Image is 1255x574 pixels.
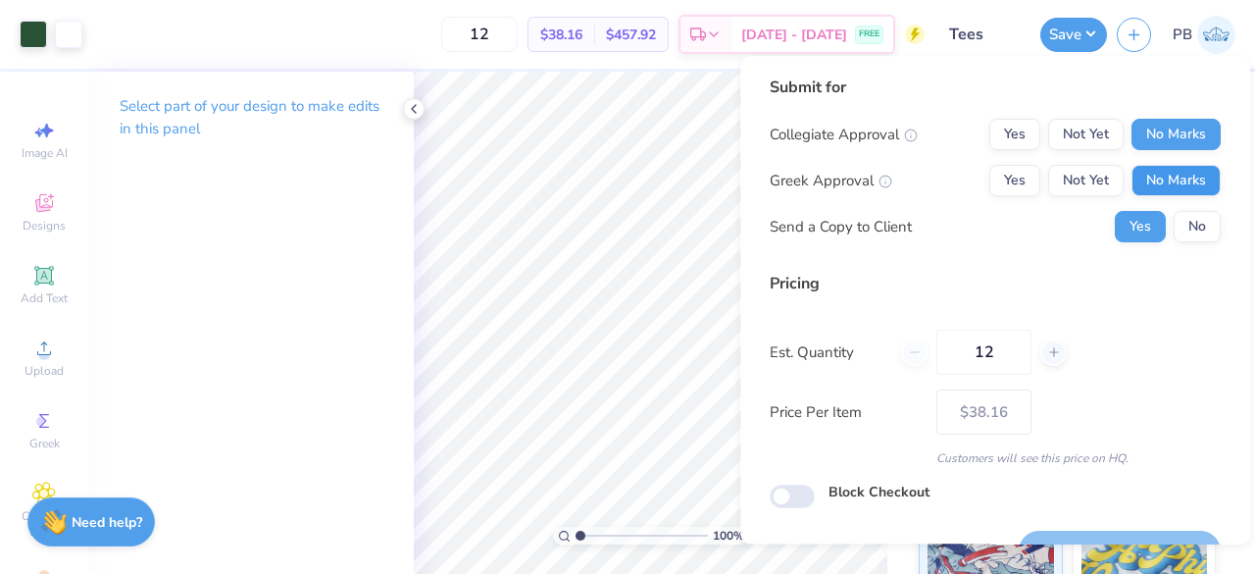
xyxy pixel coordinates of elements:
[828,482,929,502] label: Block Checkout
[1174,211,1221,242] button: No
[25,363,64,379] span: Upload
[770,76,1221,99] div: Submit for
[441,17,518,52] input: – –
[1040,18,1107,52] button: Save
[120,95,382,140] p: Select part of your design to make edits in this panel
[770,401,922,424] label: Price Per Item
[1048,165,1124,196] button: Not Yet
[1197,16,1235,54] img: Pipyana Biswas
[22,145,68,161] span: Image AI
[540,25,582,45] span: $38.16
[10,508,78,540] span: Clipart & logos
[606,25,656,45] span: $457.92
[72,513,142,532] strong: Need help?
[859,27,879,41] span: FREE
[989,165,1040,196] button: Yes
[936,330,1031,375] input: – –
[770,124,918,146] div: Collegiate Approval
[21,290,68,306] span: Add Text
[770,170,892,192] div: Greek Approval
[770,449,1221,467] div: Customers will see this price on HQ.
[29,436,60,451] span: Greek
[1173,16,1235,54] a: PB
[1173,24,1192,46] span: PB
[1115,211,1166,242] button: Yes
[741,25,847,45] span: [DATE] - [DATE]
[770,216,912,238] div: Send a Copy to Client
[770,341,886,364] label: Est. Quantity
[23,218,66,234] span: Designs
[989,119,1040,150] button: Yes
[1131,119,1221,150] button: No Marks
[1048,119,1124,150] button: Not Yet
[934,15,1030,54] input: Untitled Design
[713,527,744,545] span: 100 %
[1131,165,1221,196] button: No Marks
[770,272,1221,295] div: Pricing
